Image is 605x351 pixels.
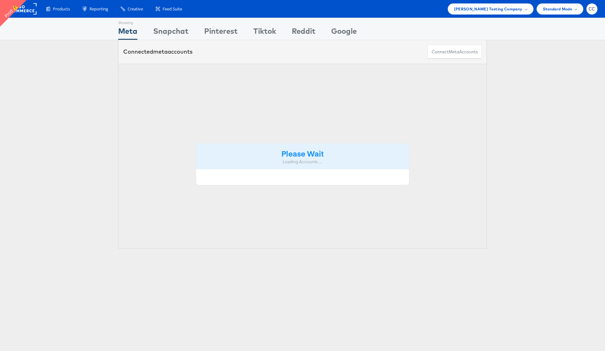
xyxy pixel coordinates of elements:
[118,26,137,40] div: Meta
[163,6,182,12] span: Feed Suite
[128,6,143,12] span: Creative
[123,48,193,56] div: Connected accounts
[428,45,482,59] button: ConnectmetaAccounts
[89,6,108,12] span: Reporting
[543,6,572,12] span: Standard Mode
[331,26,357,40] div: Google
[449,49,459,55] span: meta
[454,6,522,12] span: [PERSON_NAME] Testing Company
[281,148,324,158] strong: Please Wait
[153,48,168,55] span: meta
[118,18,137,26] div: Showing
[53,6,70,12] span: Products
[253,26,276,40] div: Tiktok
[204,26,238,40] div: Pinterest
[292,26,315,40] div: Reddit
[589,7,595,11] span: CC
[153,26,188,40] div: Snapchat
[201,159,404,165] div: Loading Accounts ....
